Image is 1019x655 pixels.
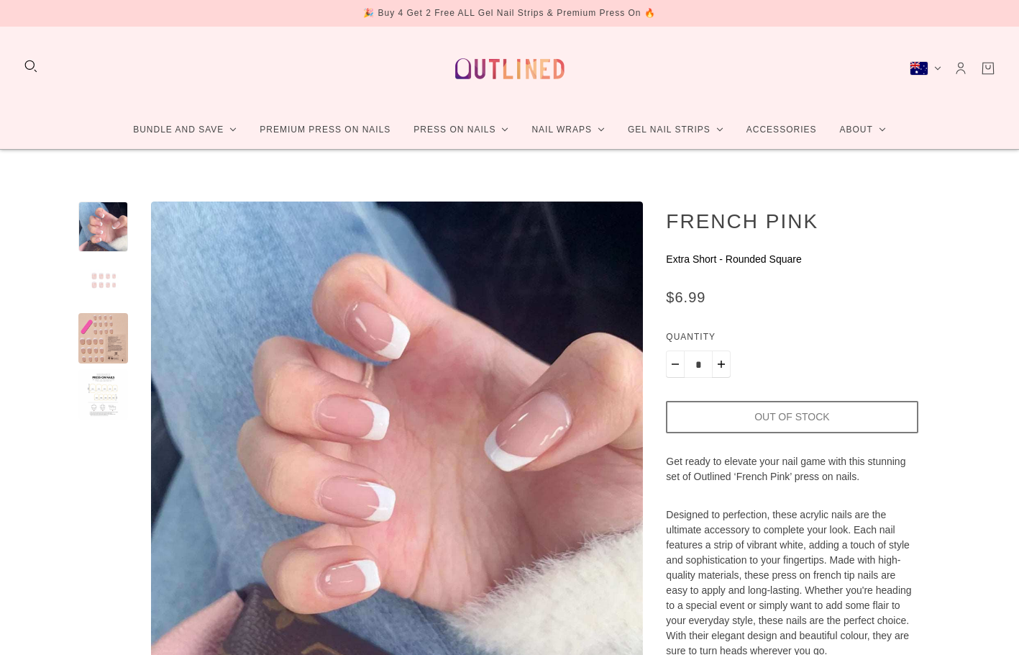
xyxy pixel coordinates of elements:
[447,38,573,99] a: Outlined
[666,330,918,351] label: Quantity
[953,60,969,76] a: Account
[980,60,996,76] a: Cart
[122,111,248,149] a: Bundle and Save
[520,111,616,149] a: Nail Wraps
[666,351,685,378] button: Minus
[23,58,39,74] button: Search
[666,454,918,507] p: Get ready to elevate your nail game with this stunning set of Outlined ‘French Pink’ press on nails.
[616,111,735,149] a: Gel Nail Strips
[363,6,656,21] div: 🎉 Buy 4 Get 2 Free ALL Gel Nail Strips & Premium Press On 🔥
[248,111,402,149] a: Premium Press On Nails
[666,401,918,433] button: Out of stock
[402,111,520,149] a: Press On Nails
[735,111,828,149] a: Accessories
[666,289,705,305] span: $6.99
[666,252,918,267] p: Extra Short - Rounded Square
[712,351,731,378] button: Plus
[828,111,897,149] a: About
[910,61,941,76] button: Australia
[666,209,918,233] h1: French Pink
